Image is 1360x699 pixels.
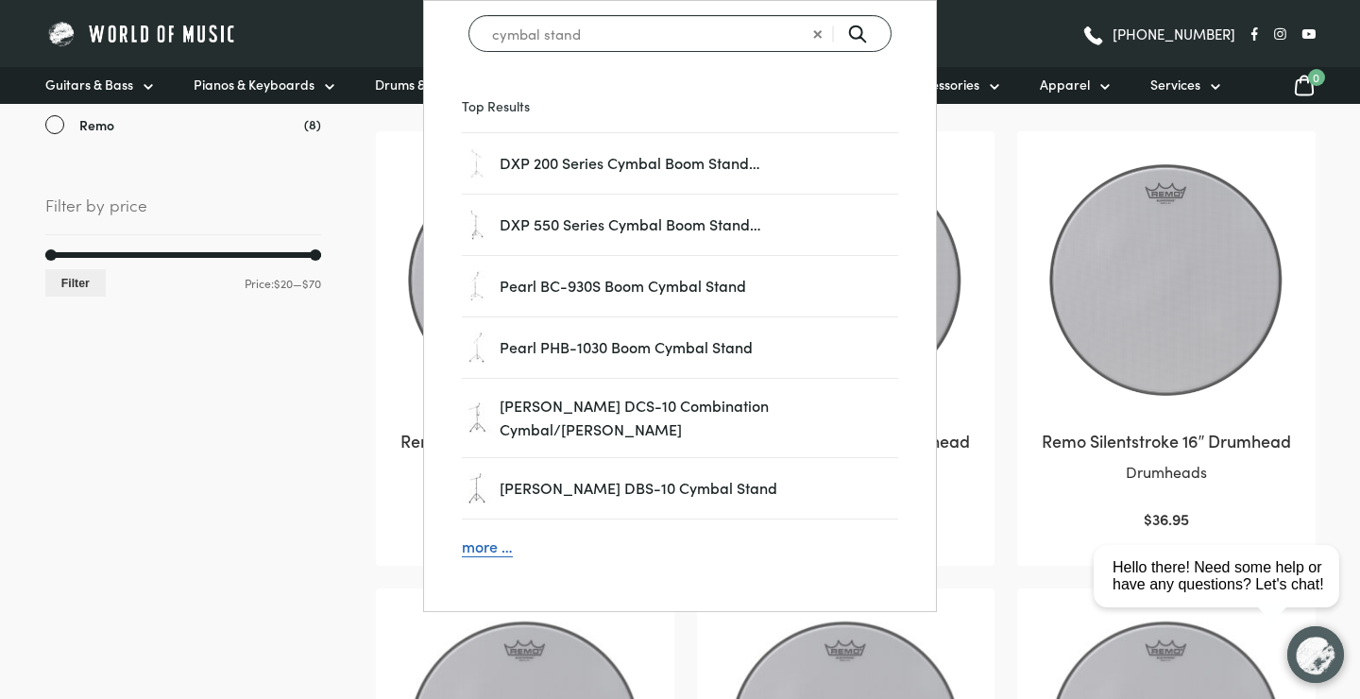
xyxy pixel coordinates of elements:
[45,19,239,48] img: World of Music
[801,13,835,23] span: Clear
[395,150,654,410] img: Remo Silentstroke 10" Drumhead
[395,429,654,452] h2: Remo Silentstroke 10″ Drumhead
[1086,491,1360,699] iframe: Chat with our support team
[1308,69,1325,86] span: 0
[1036,429,1296,452] h2: Remo Silentstroke 16″ Drumhead
[1036,150,1296,410] img: Remo Silentstroke 16" Drumhead
[45,114,321,136] a: Remo
[395,150,654,532] a: Remo Silentstroke 10″ DrumheadDrumheads $28.99
[462,332,492,363] img: Pearl B1030 Boom Cymbal Stand
[274,275,293,291] span: $20
[462,148,492,179] a: DXP 200 Series Cymbal Boom Stand…
[1036,150,1296,532] a: Remo Silentstroke 16″ DrumheadDrumheads $36.95
[375,75,494,94] span: Drums & Percussion
[395,460,654,485] p: Drumheads
[45,192,321,235] span: Filter by price
[79,114,114,136] span: Remo
[45,269,107,297] button: Filter
[500,213,898,237] a: DXP 550 Series Cymbal Boom Stand…
[462,148,492,179] img: DXP 200 Series Cymbal Boom Stand
[462,271,492,301] img: Pearl BC-930S Boom Cymbal Stand
[45,269,321,297] div: Price: —
[462,402,492,433] a: Roland DCS-10 Combination Cymbal/Tom Stand
[1036,460,1296,485] p: Drumheads
[500,274,898,298] a: Pearl BC-930S Boom Cymbal Stand
[462,210,492,240] img: DXP 550 Series Cymbal Boom Stand
[462,473,492,503] a: Roland DBS-10 Cymbal Stand
[462,402,492,433] img: Roland DCS-10 Combo Cymbal Stand
[1081,20,1235,48] a: [PHONE_NUMBER]
[500,335,898,360] a: Pearl PHB-1030 Boom Cymbal Stand
[500,476,898,501] a: [PERSON_NAME] DBS-10 Cymbal Stand
[1113,26,1235,41] span: [PHONE_NUMBER]
[462,210,492,240] a: DXP 550 Series Cymbal Boom Stand…
[1150,75,1200,94] span: Services
[500,151,898,176] a: DXP 200 Series Cymbal Boom Stand…
[909,75,979,94] span: Accessories
[462,535,898,559] a: more …
[302,275,321,291] span: $70
[45,75,133,94] span: Guitars & Bass
[462,332,492,363] a: Pearl PHB-1030 Boom Cymbal Stand
[462,473,492,503] img: Roland Cymbal Stand
[500,394,898,442] a: [PERSON_NAME] DCS-10 Combination Cymbal/[PERSON_NAME]
[304,114,321,134] span: (8)
[468,15,892,52] input: Search for a product ...
[1040,75,1090,94] span: Apparel
[194,75,314,94] span: Pianos & Keyboards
